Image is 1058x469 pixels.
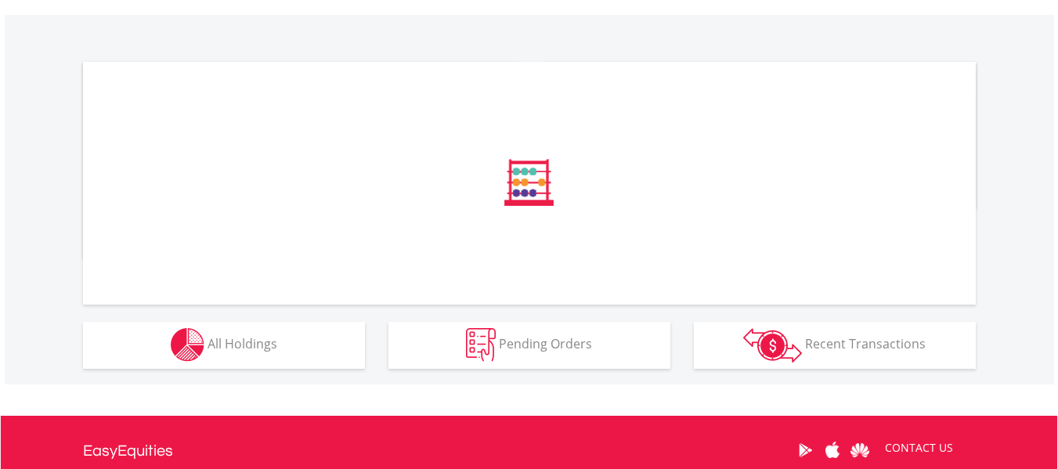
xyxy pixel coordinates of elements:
[743,328,802,363] img: transactions-zar-wht.png
[805,335,926,352] span: Recent Transactions
[208,335,277,352] span: All Holdings
[694,322,976,369] button: Recent Transactions
[499,335,592,352] span: Pending Orders
[388,322,670,369] button: Pending Orders
[83,322,365,369] button: All Holdings
[171,328,204,362] img: holdings-wht.png
[466,328,496,362] img: pending_instructions-wht.png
